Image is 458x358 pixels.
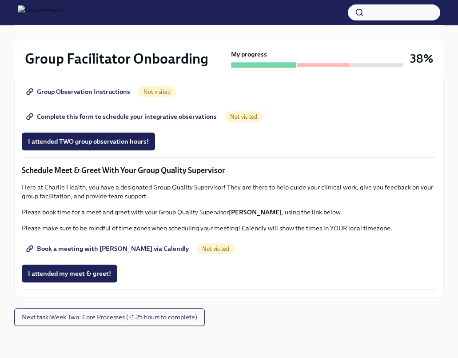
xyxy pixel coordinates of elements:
[22,183,436,201] p: Here at Charlie Health, you have a designated Group Quality Supervisor! They are there to help gu...
[28,244,189,253] span: Book a meeting with [PERSON_NAME] via Calendly
[14,308,205,326] button: Next task:Week Two: Core Processes (~1.25 hours to complete)
[28,269,111,278] span: I attended my meet & greet!
[225,113,263,120] span: Not visited
[138,88,176,95] span: Not visited
[22,165,436,176] p: Schedule Meet & Greet With Your Group Quality Supervisor
[22,108,223,125] a: Complete this form to schedule your integrative observations
[197,245,235,252] span: Not visited
[22,265,117,282] button: I attended my meet & greet!
[22,313,197,322] span: Next task : Week Two: Core Processes (~1.25 hours to complete)
[22,133,155,150] button: I attended TWO group observation hours!
[18,5,65,20] img: CharlieHealth
[22,240,195,257] a: Book a meeting with [PERSON_NAME] via Calendly
[25,50,208,68] h2: Group Facilitator Onboarding
[28,137,149,146] span: I attended TWO group observation hours!
[410,51,433,67] h3: 38%
[22,83,136,101] a: Group Observation Instructions
[22,208,436,217] p: Please book time for a meet and greet with your Group Quality Supervisor , using the link below.
[28,112,217,121] span: Complete this form to schedule your integrative observations
[28,87,130,96] span: Group Observation Instructions
[229,208,282,216] strong: [PERSON_NAME]
[22,224,436,233] p: Please make sure to be mindful of time zones when scheduling your meeting! Calendly will show the...
[231,50,267,59] strong: My progress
